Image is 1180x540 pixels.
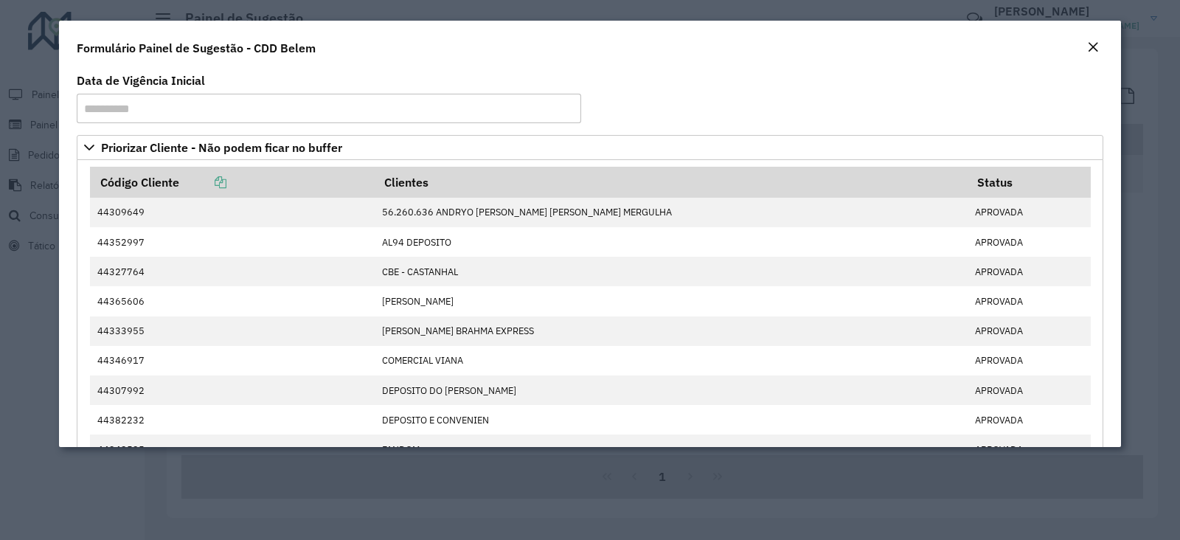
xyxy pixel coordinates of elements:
[375,375,968,405] td: DEPOSITO DO [PERSON_NAME]
[90,198,375,227] td: 44309649
[375,316,968,346] td: [PERSON_NAME] BRAHMA EXPRESS
[968,375,1091,405] td: APROVADA
[968,227,1091,257] td: APROVADA
[1083,38,1103,58] button: Close
[375,405,968,435] td: DEPOSITO E CONVENIEN
[375,346,968,375] td: COMERCIAL VIANA
[375,286,968,316] td: [PERSON_NAME]
[90,405,375,435] td: 44382232
[968,405,1091,435] td: APROVADA
[375,227,968,257] td: AL94 DEPOSITO
[90,167,375,198] th: Código Cliente
[101,142,342,153] span: Priorizar Cliente - Não podem ficar no buffer
[90,286,375,316] td: 44365606
[968,167,1091,198] th: Status
[968,346,1091,375] td: APROVADA
[375,198,968,227] td: 56.260.636 ANDRYO [PERSON_NAME] [PERSON_NAME] MERGULHA
[375,167,968,198] th: Clientes
[375,257,968,286] td: CBE - CASTANHAL
[968,286,1091,316] td: APROVADA
[77,135,1103,160] a: Priorizar Cliente - Não podem ficar no buffer
[77,39,316,57] h4: Formulário Painel de Sugestão - CDD Belem
[968,198,1091,227] td: APROVADA
[968,435,1091,464] td: APROVADA
[90,257,375,286] td: 44327764
[375,435,968,464] td: FANDOM
[77,72,205,89] label: Data de Vigência Inicial
[968,316,1091,346] td: APROVADA
[90,435,375,464] td: 44342525
[90,346,375,375] td: 44346917
[90,227,375,257] td: 44352997
[90,316,375,346] td: 44333955
[90,375,375,405] td: 44307992
[968,257,1091,286] td: APROVADA
[179,175,226,190] a: Copiar
[1087,41,1099,53] em: Fechar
